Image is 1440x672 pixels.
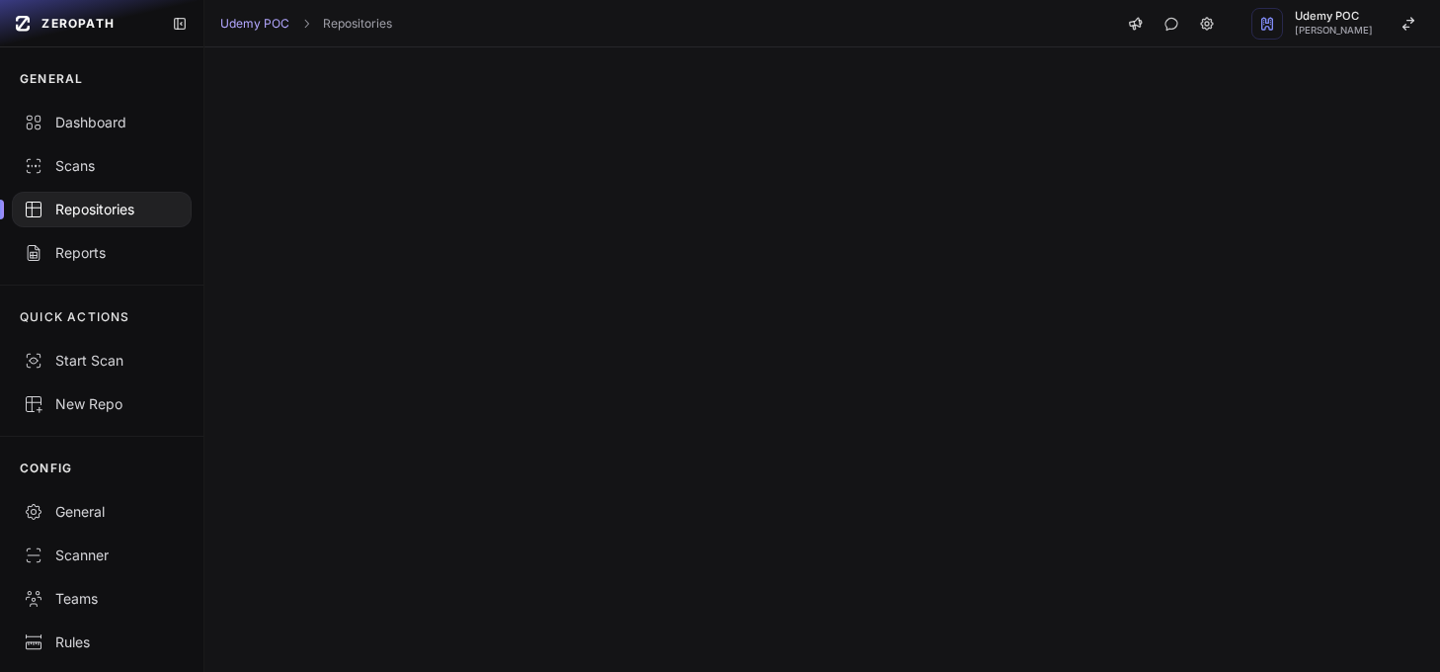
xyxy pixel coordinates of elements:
[24,546,180,565] div: Scanner
[20,309,130,325] p: QUICK ACTIONS
[41,16,115,32] span: ZEROPATH
[24,200,180,219] div: Repositories
[24,156,180,176] div: Scans
[323,16,392,32] a: Repositories
[24,632,180,652] div: Rules
[20,461,72,476] p: CONFIG
[24,589,180,609] div: Teams
[20,71,83,87] p: GENERAL
[220,16,392,32] nav: breadcrumb
[24,394,180,414] div: New Repo
[24,351,180,371] div: Start Scan
[1295,11,1373,22] span: Udemy POC
[8,8,156,40] a: ZEROPATH
[24,113,180,132] div: Dashboard
[299,17,313,31] svg: chevron right,
[24,243,180,263] div: Reports
[1295,26,1373,36] span: [PERSON_NAME]
[24,502,180,522] div: General
[220,16,289,32] a: Udemy POC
